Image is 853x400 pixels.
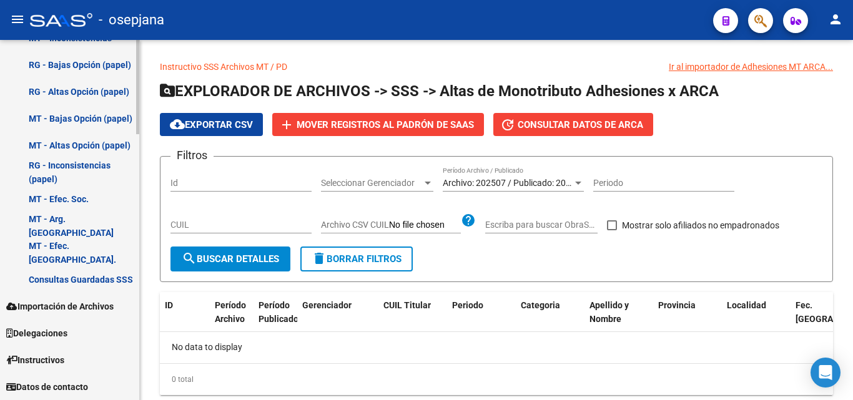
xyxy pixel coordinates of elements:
span: Borrar Filtros [312,253,402,265]
mat-icon: help [461,213,476,228]
datatable-header-cell: Provincia [653,292,722,347]
span: Provincia [658,300,696,310]
datatable-header-cell: Periodo [447,292,516,347]
datatable-header-cell: Apellido y Nombre [584,292,653,347]
mat-icon: cloud_download [170,117,185,132]
span: Mostrar solo afiliados no empadronados [622,218,779,233]
button: Buscar Detalles [170,246,290,271]
h3: Filtros [170,147,214,164]
datatable-header-cell: Localidad [722,292,791,347]
span: Archivo: 202507 / Publicado: 202506 [443,178,586,188]
datatable-header-cell: ID [160,292,210,347]
mat-icon: delete [312,251,327,266]
span: Período Archivo [215,300,246,324]
button: Borrar Filtros [300,246,413,271]
span: - osepjana [99,6,164,34]
datatable-header-cell: Gerenciador [297,292,378,347]
span: Mover registros al PADRÓN de SAAS [297,119,474,130]
span: Seleccionar Gerenciador [321,178,422,188]
span: Localidad [727,300,766,310]
span: Buscar Detalles [182,253,279,265]
div: No data to display [160,332,833,363]
mat-icon: person [828,12,843,27]
div: Ir al importador de Adhesiones MT ARCA... [669,60,833,74]
button: Consultar datos de ARCA [493,113,653,136]
div: Open Intercom Messenger [811,358,841,388]
span: Delegaciones [6,326,67,340]
mat-icon: add [279,117,294,132]
datatable-header-cell: Período Publicado [254,292,297,347]
button: Exportar CSV [160,113,263,136]
span: Categoria [521,300,560,310]
span: EXPLORADOR DE ARCHIVOS -> SSS -> Altas de Monotributo Adhesiones x ARCA [160,82,719,100]
span: Período Publicado [259,300,298,324]
span: Datos de contacto [6,380,88,394]
a: Instructivo SSS Archivos MT / PD [160,62,287,72]
datatable-header-cell: Categoria [516,292,584,347]
span: Consultar datos de ARCA [518,119,643,130]
span: Periodo [452,300,483,310]
input: Archivo CSV CUIL [389,220,461,231]
mat-icon: search [182,251,197,266]
button: Mover registros al PADRÓN de SAAS [272,113,484,136]
span: Instructivos [6,353,64,367]
div: 0 total [160,364,833,395]
span: Archivo CSV CUIL [321,220,389,230]
mat-icon: menu [10,12,25,27]
span: Apellido y Nombre [589,300,629,324]
span: ID [165,300,173,310]
span: Gerenciador [302,300,352,310]
span: Importación de Archivos [6,300,114,313]
span: CUIL Titular [383,300,431,310]
mat-icon: update [500,117,515,132]
datatable-header-cell: Período Archivo [210,292,254,347]
span: Exportar CSV [170,119,253,130]
datatable-header-cell: CUIL Titular [378,292,447,347]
